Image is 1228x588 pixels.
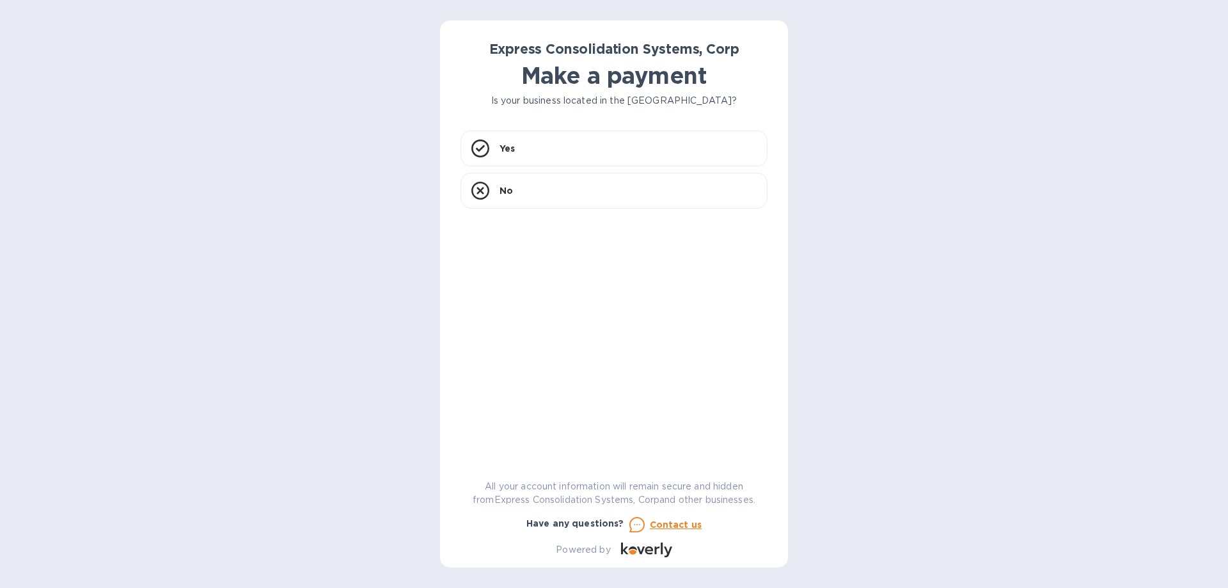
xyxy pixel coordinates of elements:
p: Is your business located in the [GEOGRAPHIC_DATA]? [460,94,767,107]
u: Contact us [650,520,702,530]
p: No [500,184,513,197]
b: Express Consolidation Systems, Corp [489,41,739,57]
h1: Make a payment [460,62,767,89]
p: Powered by [556,543,610,557]
p: Yes [500,142,515,155]
p: All your account information will remain secure and hidden from Express Consolidation Systems, Co... [460,480,767,507]
b: Have any questions? [526,518,624,528]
